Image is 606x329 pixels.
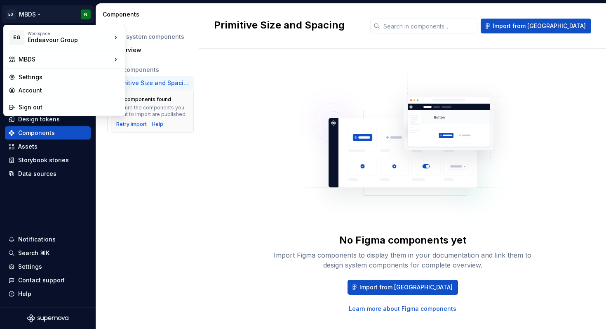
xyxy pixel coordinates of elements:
[19,86,120,95] div: Account
[19,73,120,81] div: Settings
[19,55,112,64] div: MBDS
[28,36,98,44] div: Endeavour Group
[28,31,112,36] div: Workspace
[19,103,120,111] div: Sign out
[9,30,24,45] div: EG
